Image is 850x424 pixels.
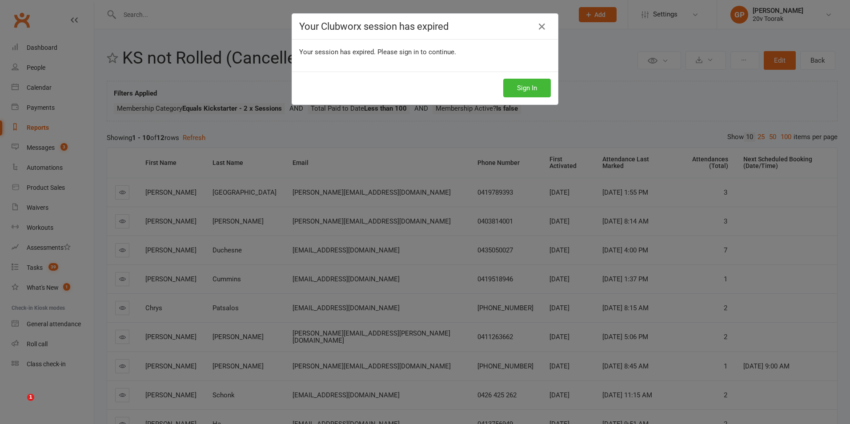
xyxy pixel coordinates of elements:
iframe: Intercom live chat [9,394,30,415]
button: Sign In [503,79,551,97]
a: Close [535,20,549,34]
span: Your session has expired. Please sign in to continue. [299,48,456,56]
h4: Your Clubworx session has expired [299,21,551,32]
span: 1 [27,394,34,401]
